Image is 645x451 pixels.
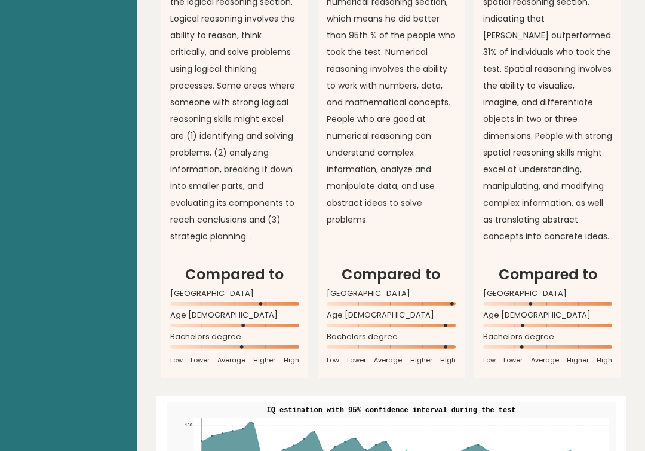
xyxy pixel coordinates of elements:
[266,406,516,415] text: IQ estimation with 95% confidence interval during the test
[217,356,245,364] span: Average
[170,356,183,364] span: Low
[374,356,402,364] span: Average
[483,291,612,296] span: [GEOGRAPHIC_DATA]
[483,356,496,364] span: Low
[170,313,299,318] span: Age [DEMOGRAPHIC_DATA]
[347,356,366,364] span: Lower
[503,356,523,364] span: Lower
[327,291,456,296] span: [GEOGRAPHIC_DATA]
[483,264,612,285] h2: Compared to
[327,334,456,339] span: Bachelors degree
[170,291,299,296] span: [GEOGRAPHIC_DATA]
[170,264,299,285] h2: Compared to
[253,356,275,364] span: Higher
[410,356,432,364] span: Higher
[327,313,456,318] span: Age [DEMOGRAPHIC_DATA]
[185,423,192,428] text: 130
[327,264,456,285] h2: Compared to
[440,356,456,364] span: High
[483,313,612,318] span: Age [DEMOGRAPHIC_DATA]
[567,356,589,364] span: Higher
[531,356,559,364] span: Average
[284,356,299,364] span: High
[483,334,612,339] span: Bachelors degree
[597,356,612,364] span: High
[191,356,210,364] span: Lower
[327,356,339,364] span: Low
[170,334,299,339] span: Bachelors degree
